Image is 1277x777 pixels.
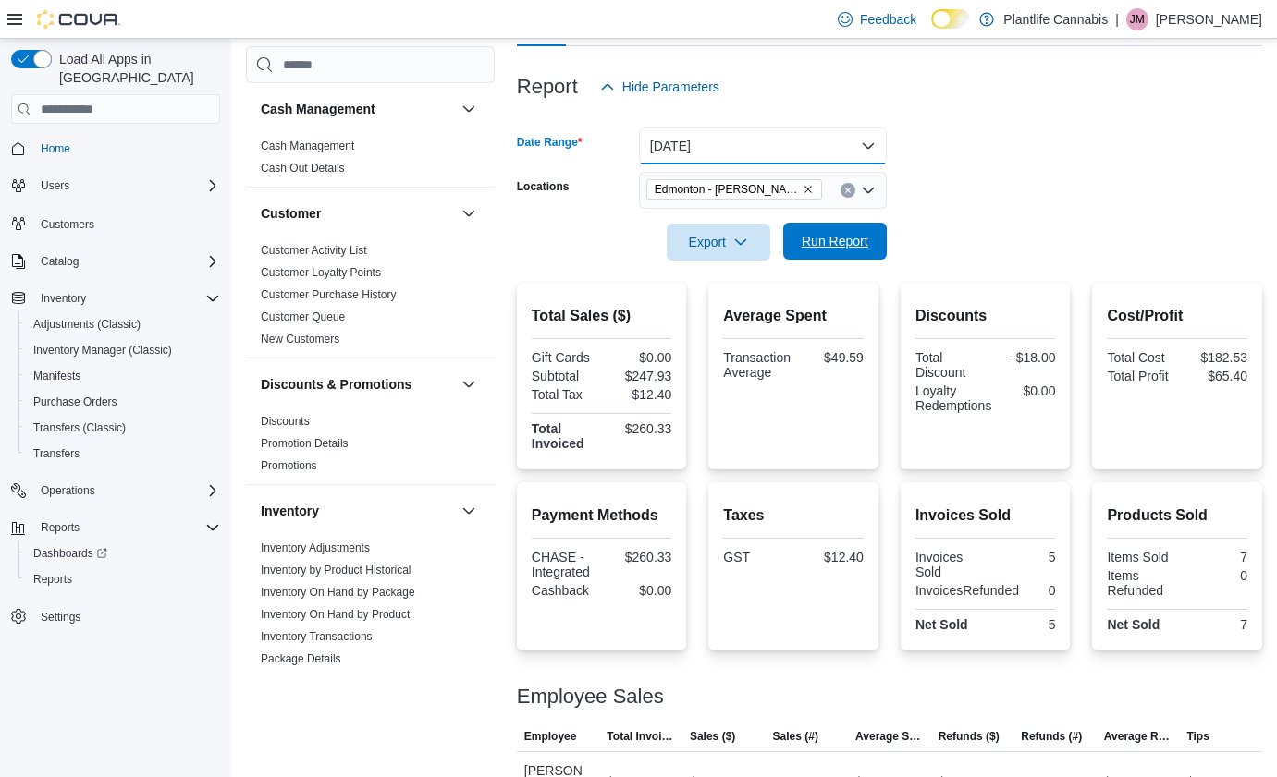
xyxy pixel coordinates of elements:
[458,98,480,120] button: Cash Management
[1181,568,1247,583] div: 0
[261,436,349,451] span: Promotion Details
[1107,350,1173,365] div: Total Cost
[26,391,125,413] a: Purchase Orders
[532,583,598,598] div: Cashback
[1181,550,1247,565] div: 7
[532,550,598,579] div: CHASE - Integrated
[261,375,454,394] button: Discounts & Promotions
[723,350,791,380] div: Transaction Average
[33,606,88,628] a: Settings
[26,365,220,387] span: Manifests
[246,239,495,358] div: Customer
[261,502,319,520] h3: Inventory
[841,183,855,198] button: Clear input
[26,339,179,361] a: Inventory Manager (Classic)
[261,288,397,301] a: Customer Purchase History
[860,10,916,29] span: Feedback
[524,729,577,744] span: Employee
[18,311,227,337] button: Adjustments (Classic)
[606,369,672,383] div: $247.93
[989,617,1056,632] div: 5
[593,68,727,105] button: Hide Parameters
[1104,729,1173,744] span: Average Refund
[723,305,864,327] h2: Average Spent
[18,441,227,467] button: Transfers
[261,162,345,175] a: Cash Out Details
[33,175,77,197] button: Users
[18,337,227,363] button: Inventory Manager (Classic)
[18,566,227,592] button: Reports
[261,652,341,665] a: Package Details
[261,204,321,223] h3: Customer
[33,446,80,461] span: Transfers
[606,421,672,436] div: $260.33
[41,141,70,156] span: Home
[261,502,454,520] button: Inventory
[261,651,341,666] span: Package Details
[261,161,345,176] span: Cash Out Details
[33,250,220,273] span: Catalog
[261,375,411,394] h3: Discounts & Promotions
[33,287,220,310] span: Inventory
[517,135,583,150] label: Date Range
[33,287,93,310] button: Inventory
[261,415,310,428] a: Discounts
[261,310,345,324] span: Customer Queue
[915,583,1019,598] div: InvoicesRefunded
[18,415,227,441] button: Transfers (Classic)
[33,395,117,409] span: Purchase Orders
[655,180,799,199] span: Edmonton - [PERSON_NAME]
[261,244,367,257] a: Customer Activity List
[606,550,672,565] div: $260.33
[33,480,103,502] button: Operations
[532,504,672,527] h2: Payment Methods
[639,127,887,164] button: [DATE]
[261,333,339,346] a: New Customers
[1026,583,1055,598] div: 0
[532,421,584,451] strong: Total Invoiced
[11,127,220,678] nav: Complex example
[1115,8,1119,30] p: |
[18,389,227,415] button: Purchase Orders
[622,78,719,96] span: Hide Parameters
[458,373,480,395] button: Discounts & Promotions
[52,50,220,87] span: Load All Apps in [GEOGRAPHIC_DATA]
[261,310,345,323] a: Customer Queue
[18,540,227,566] a: Dashboards
[532,387,598,402] div: Total Tax
[26,568,220,590] span: Reports
[261,204,454,223] button: Customer
[33,369,80,383] span: Manifests
[646,179,822,200] span: Edmonton - Terra Losa
[915,504,1056,527] h2: Invoices Sold
[41,520,80,535] span: Reports
[989,350,1056,365] div: -$18.00
[723,504,864,527] h2: Taxes
[1107,504,1247,527] h2: Products Sold
[261,140,354,152] a: Cash Management
[261,564,411,577] a: Inventory by Product Historical
[261,607,410,622] span: Inventory On Hand by Product
[261,629,373,644] span: Inventory Transactions
[18,363,227,389] button: Manifests
[33,480,220,502] span: Operations
[773,729,818,744] span: Sales (#)
[33,213,102,236] a: Customers
[26,443,87,465] a: Transfers
[1107,305,1247,327] h2: Cost/Profit
[26,542,115,565] a: Dashboards
[606,583,672,598] div: $0.00
[4,173,227,199] button: Users
[41,178,69,193] span: Users
[26,365,88,387] a: Manifests
[1156,8,1262,30] p: [PERSON_NAME]
[37,10,120,29] img: Cova
[1126,8,1148,30] div: Justin McIssac
[803,184,814,195] button: Remove Edmonton - Terra Losa from selection in this group
[261,458,317,473] span: Promotions
[797,550,864,565] div: $12.40
[261,630,373,643] a: Inventory Transactions
[41,610,80,625] span: Settings
[261,266,381,279] a: Customer Loyalty Points
[41,291,86,306] span: Inventory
